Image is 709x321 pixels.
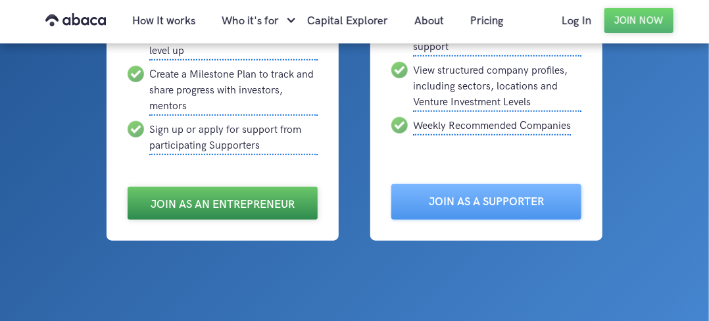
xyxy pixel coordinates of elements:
[604,8,673,33] a: Join Now
[149,66,318,116] div: Create a Milestone Plan to track and share progress with investors, mentors
[128,187,318,220] a: Join as an Entrepreneur
[149,121,318,155] div: Sign up or apply for support from participating Supporters
[391,184,581,220] a: Join as a Supporter
[413,62,581,112] div: View structured company profiles, including sectors, locations and Venture Investment Levels
[413,117,571,136] div: Weekly Recommended Companies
